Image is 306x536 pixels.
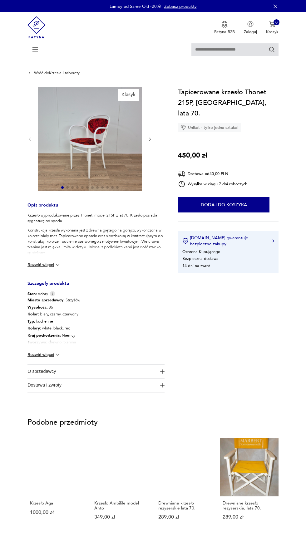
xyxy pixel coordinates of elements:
button: Ikona plusaO sprzedawcy [27,365,165,378]
b: Kolory : [27,325,41,331]
b: Wysokość : [27,305,48,310]
a: Ikona medaluPatyna B2B [214,21,235,35]
h3: Szczegóły produktu [27,282,165,291]
img: Ikona medalu [221,21,228,28]
div: Dostawa od 40,00 PLN [178,170,247,178]
img: Ikona plusa [160,369,165,374]
p: Drewniane krzesło reżyserskie, lata 70. [223,501,276,510]
img: Ikona certyfikatu [182,238,189,244]
p: Koszyk [266,29,279,35]
button: Ikona plusaDostawa i zwroty [27,379,165,392]
p: white, black, red [27,325,80,332]
b: Kolor: [27,311,39,317]
li: Ochrona Kupującego [182,249,220,255]
button: Rozwiń więcej [27,262,61,268]
p: drewno, tkanina [27,339,80,346]
p: 289,00 zł [223,515,276,519]
button: [DOMAIN_NAME] gwarantuje bezpieczne zakupy [182,235,274,247]
span: dobry [27,291,48,297]
p: Krzesło wyprodukowane przez Thonet, model 215P z lat 70. Krzesło posiada sygnaturę od spodu. [27,212,165,224]
p: Strzyżów [27,297,80,304]
span: O sprzedawcy [27,365,157,378]
a: Wróć doKrzesła i taborety [34,71,80,75]
img: Ikona plusa [160,383,165,387]
b: Miasto sprzedawcy : [27,297,65,303]
p: Lampy od Same Old -20%! [110,3,161,9]
a: Drewniane krzesło reżyserskie, lata 70.Drewniane krzesło reżyserskie, lata 70.289,00 zł [220,438,278,531]
p: biały, czarny, czerwony [27,311,80,318]
li: Bezpieczna dostawa [182,256,219,261]
p: Zaloguj [244,29,257,35]
p: 86 [27,346,80,353]
img: Zdjęcie produktu Tapicerowane krzesło Thonet 215P, Niemcy, lata 70. [38,87,142,191]
h3: Opis produktu [27,203,165,213]
img: chevron down [55,262,61,268]
p: Niemcy [27,332,80,339]
div: Unikat - tylko jedna sztuka! [178,123,241,132]
p: Drewniane krzesło reżyserskie lata 70. [158,501,212,510]
button: Patyna B2B [214,21,235,35]
a: Krzesło Ambilife model AntoKrzesło Ambilife model Anto349,00 zł [92,438,150,531]
button: 0Koszyk [266,21,279,35]
b: Tworzywo : [27,339,47,345]
b: Typ : [27,319,35,324]
b: Kraj pochodzenia : [27,333,61,338]
p: Podobne przedmioty [27,419,279,426]
p: 1000,00 zł [30,510,83,515]
img: Ikona strzałki w prawo [272,239,274,242]
h1: Tapicerowane krzesło Thonet 215P, [GEOGRAPHIC_DATA], lata 70. [178,87,278,119]
li: 14 dni na zwrot [182,263,210,269]
p: Krzesło Ambilife model Anto [94,501,148,510]
p: Konstrukcja krzesła wykonana jest z drewna giętego na gorąco, wykończona w kolorze biały mat. Tap... [27,227,165,256]
p: 450,00 zł [178,150,207,161]
img: Ikona dostawy [178,170,185,178]
p: kuchenne [27,318,80,325]
div: Klasyk [118,89,139,101]
button: Rozwiń więcej [27,352,61,358]
p: Krzesło Aga [30,501,83,505]
p: Patyna B2B [214,29,235,35]
img: Ikona diamentu [180,125,186,130]
div: Wysyłka w ciągu 7 dni roboczych [178,180,247,188]
button: Szukaj [269,46,275,53]
b: Stan: [27,291,37,297]
a: Krzesło AgaKrzesło Aga1000,00 zł [27,438,86,531]
div: 0 [274,19,280,26]
span: Dostawa i zwroty [27,379,157,392]
p: 86 [27,304,80,311]
a: Zobacz produkty [164,3,197,9]
img: Patyna - sklep z meblami i dekoracjami vintage [27,12,45,42]
img: chevron down [55,352,61,358]
button: Zaloguj [244,21,257,35]
button: Dodaj do koszyka [178,197,269,212]
p: 289,00 zł [158,515,212,519]
a: Drewniane krzesło reżyserskie lata 70.Drewniane krzesło reżyserskie lata 70.289,00 zł [156,438,214,531]
img: Info icon [50,291,55,296]
p: 349,00 zł [94,515,148,519]
img: Ikonka użytkownika [247,21,254,27]
img: Ikona koszyka [269,21,275,27]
